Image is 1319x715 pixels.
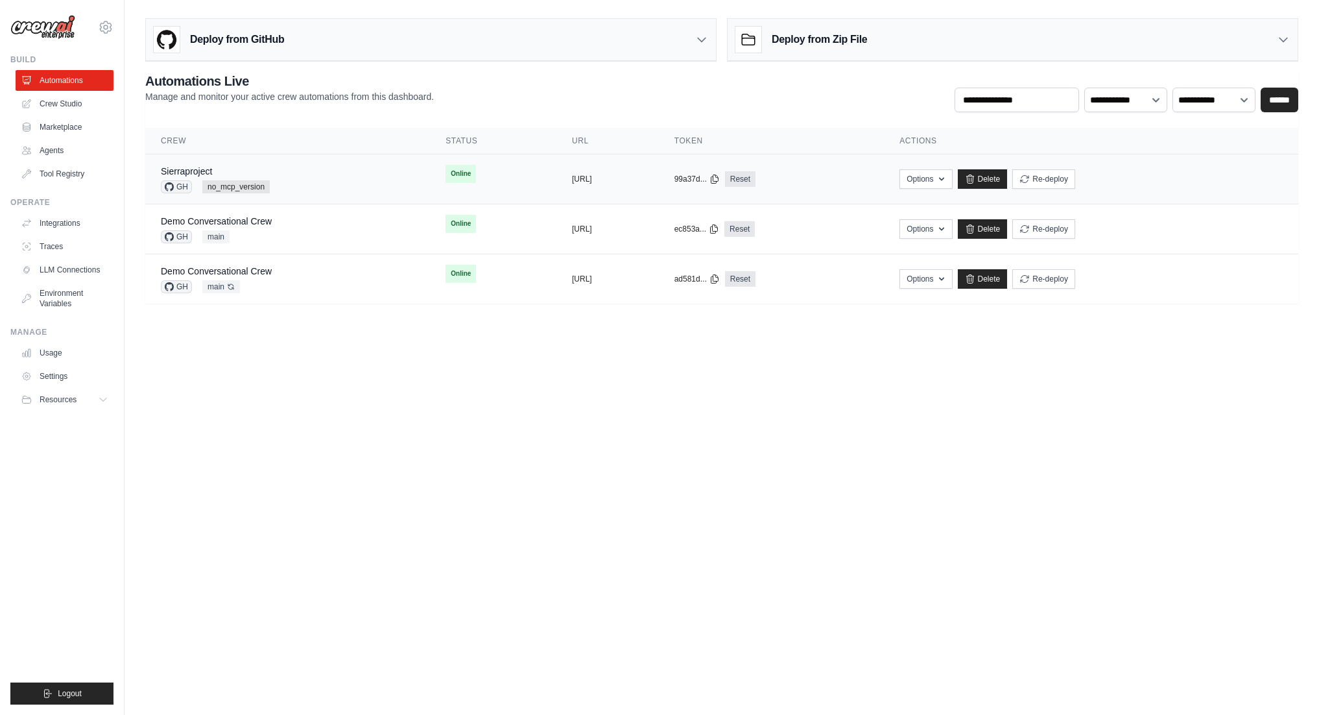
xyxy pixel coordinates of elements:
[674,174,720,184] button: 99a37d...
[16,140,113,161] a: Agents
[40,394,77,405] span: Resources
[724,221,755,237] a: Reset
[145,90,434,103] p: Manage and monitor your active crew automations from this dashboard.
[674,274,720,284] button: ad581d...
[16,213,113,234] a: Integrations
[10,327,113,337] div: Manage
[659,128,885,154] th: Token
[1012,169,1075,189] button: Re-deploy
[16,343,113,363] a: Usage
[16,93,113,114] a: Crew Studio
[202,230,230,243] span: main
[10,15,75,40] img: Logo
[161,280,192,293] span: GH
[446,265,476,283] span: Online
[674,224,719,234] button: ec853a...
[145,128,430,154] th: Crew
[430,128,556,154] th: Status
[190,32,284,47] h3: Deploy from GitHub
[10,55,113,65] div: Build
[16,164,113,184] a: Tool Registry
[725,271,755,287] a: Reset
[10,683,113,705] button: Logout
[161,180,192,193] span: GH
[154,27,180,53] img: GitHub Logo
[202,180,270,193] span: no_mcp_version
[16,389,113,410] button: Resources
[161,216,272,226] a: Demo Conversational Crew
[899,169,952,189] button: Options
[899,269,952,289] button: Options
[556,128,659,154] th: URL
[16,366,113,387] a: Settings
[899,219,952,239] button: Options
[202,280,240,293] span: main
[958,169,1008,189] a: Delete
[1012,269,1075,289] button: Re-deploy
[958,219,1008,239] a: Delete
[58,688,82,699] span: Logout
[772,32,867,47] h3: Deploy from Zip File
[958,269,1008,289] a: Delete
[446,215,476,233] span: Online
[1012,219,1075,239] button: Re-deploy
[161,230,192,243] span: GH
[16,236,113,257] a: Traces
[16,70,113,91] a: Automations
[16,283,113,314] a: Environment Variables
[884,128,1298,154] th: Actions
[446,165,476,183] span: Online
[161,266,272,276] a: Demo Conversational Crew
[161,166,212,176] a: Sierraproject
[16,260,113,280] a: LLM Connections
[10,197,113,208] div: Operate
[16,117,113,138] a: Marketplace
[725,171,755,187] a: Reset
[145,72,434,90] h2: Automations Live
